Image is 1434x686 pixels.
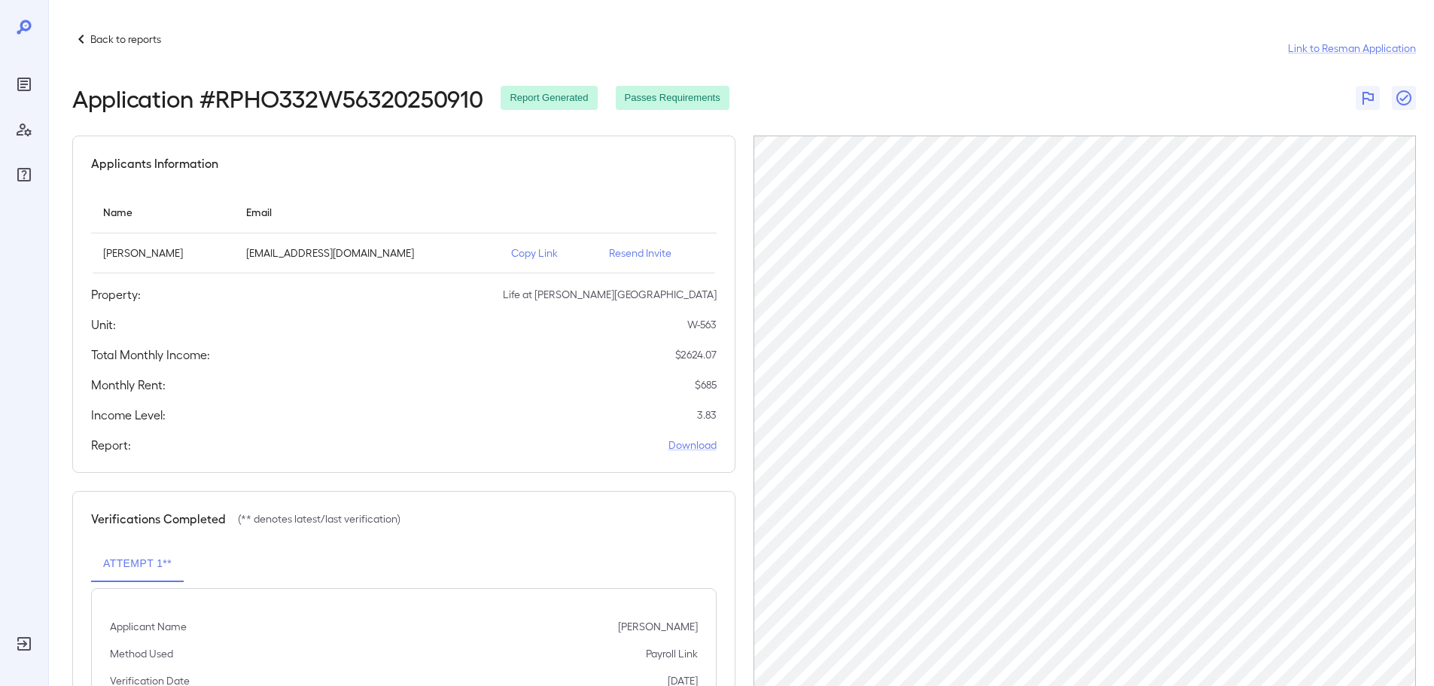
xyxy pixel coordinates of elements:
[646,646,698,661] p: Payroll Link
[72,84,483,111] h2: Application # RPHO332W56320250910
[12,632,36,656] div: Log Out
[110,619,187,634] p: Applicant Name
[91,191,717,273] table: simple table
[91,406,166,424] h5: Income Level:
[91,436,131,454] h5: Report:
[609,245,705,261] p: Resend Invite
[91,285,141,303] h5: Property:
[12,72,36,96] div: Reports
[91,346,210,364] h5: Total Monthly Income:
[695,377,717,392] p: $ 685
[503,287,717,302] p: Life at [PERSON_NAME][GEOGRAPHIC_DATA]
[91,154,218,172] h5: Applicants Information
[687,317,717,332] p: W-563
[1392,86,1416,110] button: Close Report
[91,316,116,334] h5: Unit:
[91,376,166,394] h5: Monthly Rent:
[697,407,717,422] p: 3.83
[618,619,698,634] p: [PERSON_NAME]
[511,245,585,261] p: Copy Link
[12,163,36,187] div: FAQ
[675,347,717,362] p: $ 2624.07
[238,511,400,526] p: (** denotes latest/last verification)
[91,191,234,233] th: Name
[1356,86,1380,110] button: Flag Report
[91,546,184,582] button: Attempt 1**
[501,91,597,105] span: Report Generated
[234,191,499,233] th: Email
[246,245,487,261] p: [EMAIL_ADDRESS][DOMAIN_NAME]
[12,117,36,142] div: Manage Users
[616,91,729,105] span: Passes Requirements
[91,510,226,528] h5: Verifications Completed
[1288,41,1416,56] a: Link to Resman Application
[90,32,161,47] p: Back to reports
[668,438,717,453] a: Download
[103,245,222,261] p: [PERSON_NAME]
[110,646,173,661] p: Method Used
